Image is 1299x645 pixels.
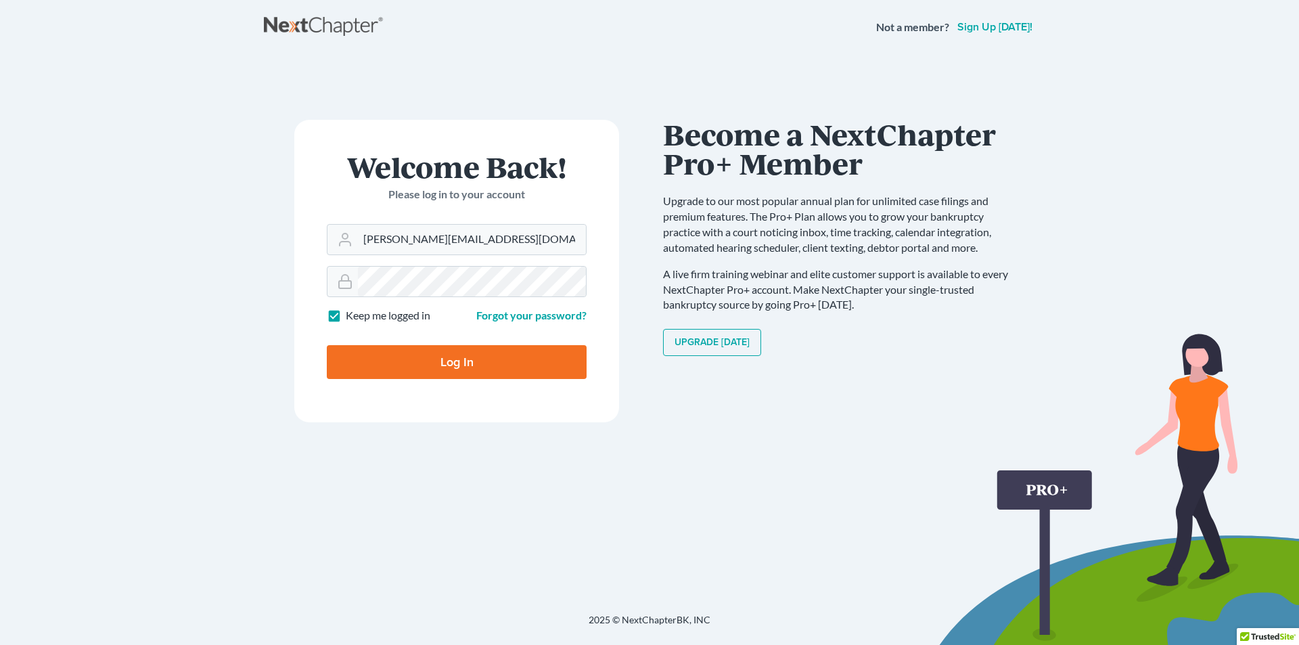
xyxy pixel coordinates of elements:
[663,267,1022,313] p: A live firm training webinar and elite customer support is available to every NextChapter Pro+ ac...
[327,187,587,202] p: Please log in to your account
[264,613,1035,638] div: 2025 © NextChapterBK, INC
[663,329,761,356] a: Upgrade [DATE]
[476,309,587,321] a: Forgot your password?
[346,308,430,324] label: Keep me logged in
[327,345,587,379] input: Log In
[358,225,586,254] input: Email Address
[876,20,949,35] strong: Not a member?
[955,22,1035,32] a: Sign up [DATE]!
[327,152,587,181] h1: Welcome Back!
[663,120,1022,177] h1: Become a NextChapter Pro+ Member
[663,194,1022,255] p: Upgrade to our most popular annual plan for unlimited case filings and premium features. The Pro+...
